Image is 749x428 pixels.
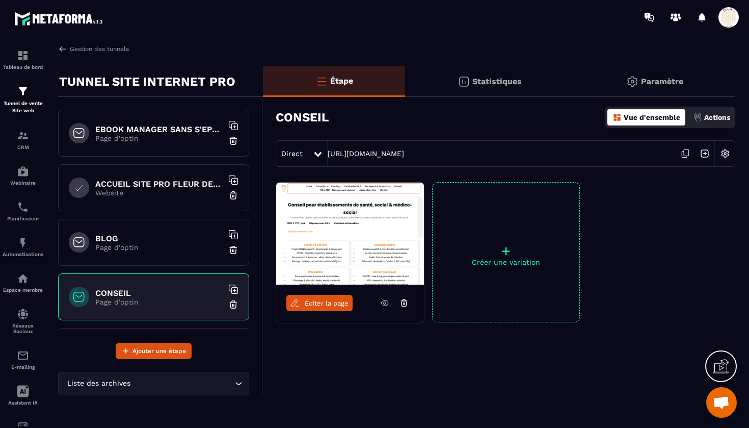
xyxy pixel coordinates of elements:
p: Website [95,189,223,197]
span: Liste des archives [65,378,132,389]
img: arrow [58,44,67,54]
p: Tunnel de vente Site web [3,100,43,114]
span: Direct [281,149,303,158]
p: Page d'optin [95,134,223,142]
h6: CONSEIL [95,288,223,298]
a: formationformationTunnel de vente Site web [3,78,43,122]
span: Ajouter une étape [132,346,186,356]
a: formationformationCRM [3,122,43,158]
img: scheduler [17,201,29,213]
p: Page d'optin [95,243,223,251]
h6: ACCUEIL SITE PRO FLEUR DE VIE [95,179,223,189]
p: Paramètre [641,77,683,86]
p: + [433,244,579,258]
p: Étape [330,76,353,86]
p: Webinaire [3,180,43,186]
input: Search for option [132,378,232,389]
div: Search for option [58,372,249,395]
img: stats.20deebd0.svg [458,75,470,88]
p: Vue d'ensemble [624,113,680,121]
img: email [17,349,29,362]
a: Éditer la page [286,295,353,311]
img: actions.d6e523a2.png [693,113,702,122]
a: automationsautomationsAutomatisations [3,229,43,265]
p: Planificateur [3,216,43,221]
p: TUNNEL SITE INTERNET PRO [59,71,235,92]
p: Réseaux Sociaux [3,323,43,334]
h3: CONSEIL [276,110,329,124]
a: automationsautomationsEspace membre [3,265,43,300]
p: Actions [704,113,730,121]
img: trash [228,136,238,146]
img: trash [228,299,238,310]
p: Assistant IA [3,400,43,406]
img: bars-o.4a397970.svg [315,75,328,87]
a: [URL][DOMAIN_NAME] [328,149,404,158]
a: Assistant IA [3,377,43,413]
a: automationsautomationsWebinaire [3,158,43,193]
div: Ouvrir le chat [706,387,737,418]
img: image [276,183,424,285]
img: arrow-next.bcc2205e.svg [695,144,714,163]
a: social-networksocial-networkRéseaux Sociaux [3,300,43,342]
p: Créer une variation [433,258,579,266]
img: formation [17,130,29,142]
a: formationformationTableau de bord [3,42,43,78]
a: emailemailE-mailing [3,342,43,377]
img: trash [228,245,238,255]
p: Espace membre [3,287,43,293]
img: setting-w.858f3a88.svg [715,144,735,163]
p: CRM [3,144,43,150]
img: automations [17,165,29,178]
img: automations [17,237,29,249]
p: Tableau de bord [3,64,43,70]
p: Page d'optin [95,298,223,306]
img: trash [228,190,238,200]
img: dashboard-orange.40269519.svg [612,113,622,122]
img: formation [17,85,29,97]
img: social-network [17,308,29,320]
img: formation [17,49,29,62]
img: logo [14,9,106,28]
h6: EBOOK MANAGER SANS S'EPUISER OFFERT [95,124,223,134]
h6: BLOG [95,234,223,243]
p: Automatisations [3,251,43,257]
a: Gestion des tunnels [58,44,129,54]
img: setting-gr.5f69749f.svg [626,75,638,88]
img: automations [17,272,29,285]
p: E-mailing [3,364,43,370]
span: Éditer la page [305,299,349,307]
p: Statistiques [472,77,522,86]
a: schedulerschedulerPlanificateur [3,193,43,229]
button: Ajouter une étape [116,343,192,359]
